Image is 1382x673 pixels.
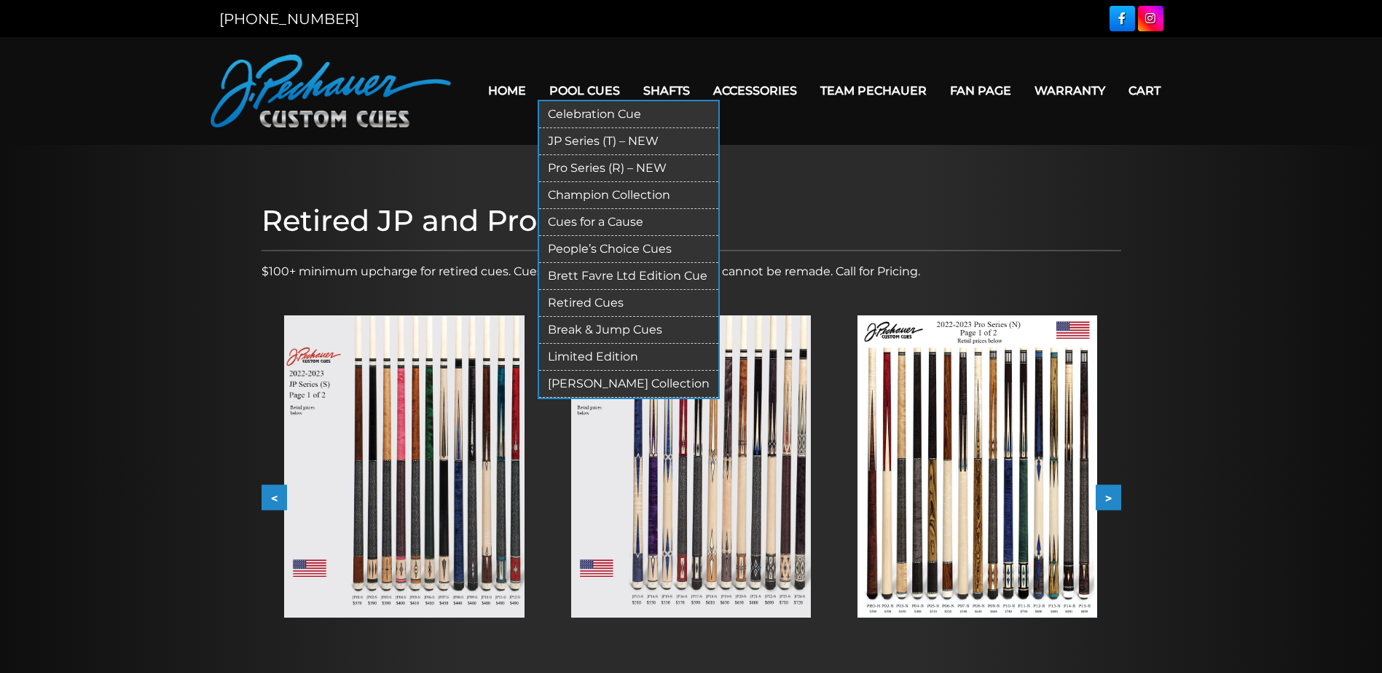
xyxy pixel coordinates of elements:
[702,72,809,109] a: Accessories
[211,55,451,127] img: Pechauer Custom Cues
[539,371,718,398] a: [PERSON_NAME] Collection
[262,203,1121,238] h1: Retired JP and Pro Cues
[1096,485,1121,511] button: >
[809,72,938,109] a: Team Pechauer
[1023,72,1117,109] a: Warranty
[539,182,718,209] a: Champion Collection
[219,10,359,28] a: [PHONE_NUMBER]
[262,485,1121,511] div: Carousel Navigation
[539,155,718,182] a: Pro Series (R) – NEW
[632,72,702,109] a: Shafts
[538,72,632,109] a: Pool Cues
[539,344,718,371] a: Limited Edition
[262,263,1121,280] p: $100+ minimum upcharge for retired cues. Cues older than the 1998 Pro Series cannot be remade. Ca...
[539,101,718,128] a: Celebration Cue
[539,209,718,236] a: Cues for a Cause
[539,263,718,290] a: Brett Favre Ltd Edition Cue
[539,290,718,317] a: Retired Cues
[539,317,718,344] a: Break & Jump Cues
[938,72,1023,109] a: Fan Page
[539,236,718,263] a: People’s Choice Cues
[539,128,718,155] a: JP Series (T) – NEW
[476,72,538,109] a: Home
[1117,72,1172,109] a: Cart
[262,485,287,511] button: <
